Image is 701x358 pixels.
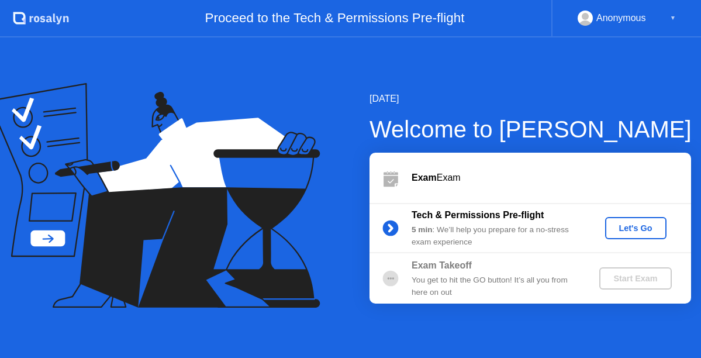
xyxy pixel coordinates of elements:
div: ▼ [670,11,676,26]
b: Exam [412,173,437,183]
div: Start Exam [604,274,667,283]
div: Welcome to [PERSON_NAME] [370,112,692,147]
div: Let's Go [610,223,662,233]
b: 5 min [412,225,433,234]
b: Exam Takeoff [412,260,472,270]
div: : We’ll help you prepare for a no-stress exam experience [412,224,580,248]
button: Let's Go [605,217,667,239]
button: Start Exam [599,267,671,290]
div: Exam [412,171,691,185]
div: You get to hit the GO button! It’s all you from here on out [412,274,580,298]
div: [DATE] [370,92,692,106]
b: Tech & Permissions Pre-flight [412,210,544,220]
div: Anonymous [596,11,646,26]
